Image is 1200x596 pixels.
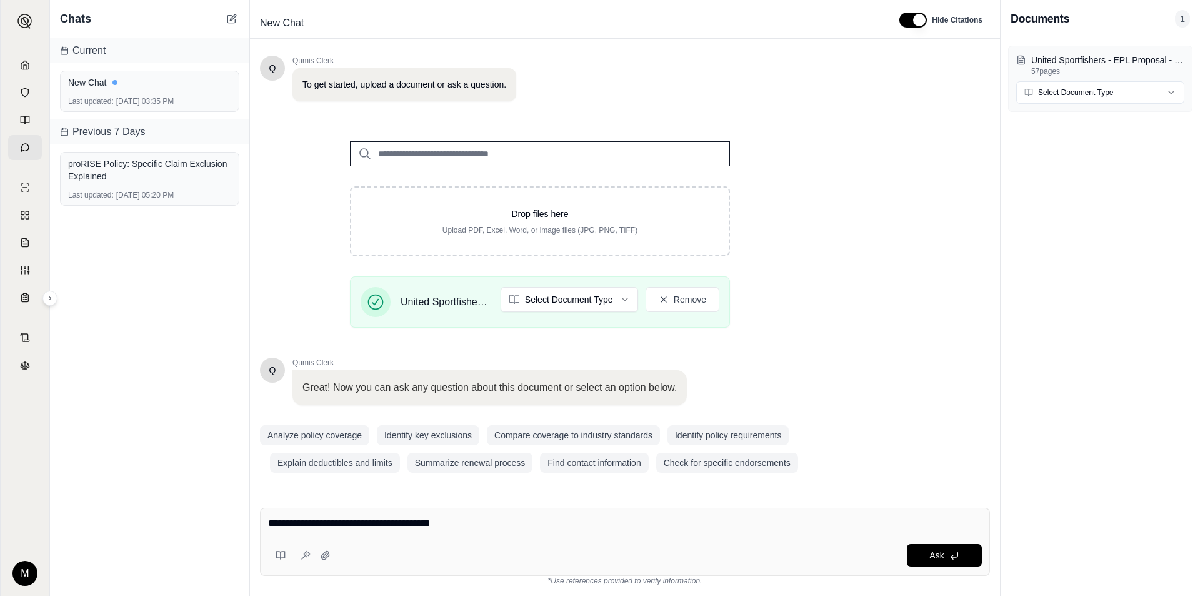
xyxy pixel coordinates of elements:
span: New Chat [255,13,309,33]
span: Hello [269,62,276,74]
span: Last updated: [68,190,114,200]
img: Expand sidebar [17,14,32,29]
a: Chat [8,135,42,160]
div: Edit Title [255,13,884,33]
div: M [12,561,37,586]
button: Identify key exclusions [377,425,479,445]
div: proRISE Policy: Specific Claim Exclusion Explained [68,158,231,183]
a: Claim Coverage [8,230,42,255]
span: Chats [60,10,91,28]
a: Home [8,53,42,78]
a: Custom Report [8,258,42,283]
button: Remove [646,287,719,312]
button: Identify policy requirements [667,425,789,445]
span: Hello [269,364,276,376]
button: Find contact information [540,453,648,473]
button: Check for specific endorsements [656,453,798,473]
span: Ask [929,550,944,560]
div: New Chat [68,76,231,89]
div: [DATE] 03:35 PM [68,96,231,106]
p: 57 pages [1031,66,1184,76]
div: Previous 7 Days [50,119,249,144]
button: Analyze policy coverage [260,425,369,445]
p: Great! Now you can ask any question about this document or select an option below. [302,380,677,395]
button: Ask [907,544,982,567]
p: To get started, upload a document or ask a question. [302,78,506,91]
button: Explain deductibles and limits [270,453,400,473]
a: Legal Search Engine [8,353,42,378]
button: Expand sidebar [42,291,57,306]
h3: Documents [1011,10,1069,28]
button: New Chat [224,11,239,26]
span: 1 [1175,10,1190,28]
a: Contract Analysis [8,325,42,350]
span: United Sportfishers - EPL Proposal - Chubb.pdf [401,295,491,310]
a: Coverage Table [8,285,42,310]
button: Expand sidebar [12,9,37,34]
span: Hide Citations [932,15,982,25]
button: Summarize renewal process [407,453,533,473]
div: Current [50,38,249,63]
button: United Sportfishers - EPL Proposal - Chubb.pdf57pages [1016,54,1184,76]
a: Prompt Library [8,108,42,133]
span: Qumis Clerk [292,56,516,66]
p: Upload PDF, Excel, Word, or image files (JPG, PNG, TIFF) [371,225,709,235]
a: Documents Vault [8,80,42,105]
span: Qumis Clerk [292,358,687,368]
p: Drop files here [371,208,709,220]
div: *Use references provided to verify information. [260,576,990,586]
p: United Sportfishers - EPL Proposal - Chubb.pdf [1031,54,1184,66]
div: [DATE] 05:20 PM [68,190,231,200]
a: Single Policy [8,175,42,200]
button: Compare coverage to industry standards [487,425,660,445]
a: Policy Comparisons [8,203,42,228]
span: Last updated: [68,96,114,106]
